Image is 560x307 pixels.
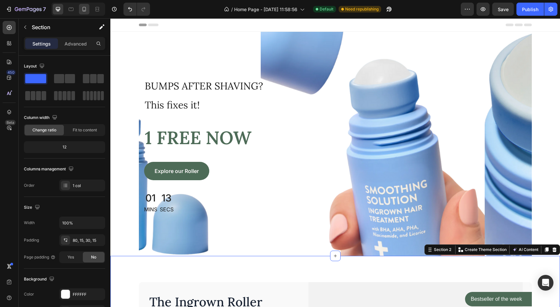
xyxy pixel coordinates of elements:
span: Fit to content [73,127,97,133]
div: Width [24,220,35,226]
button: AI Content [401,227,429,235]
span: Need republishing [345,6,379,12]
p: Settings [32,40,51,47]
div: Padding [24,237,39,243]
div: Order [24,182,35,188]
div: Page padding [24,254,56,260]
div: Background [24,275,56,284]
div: Undo/Redo [123,3,150,16]
div: 1 col [73,183,103,189]
div: Section 2 [322,228,342,234]
div: 12 [25,143,104,152]
span: Change ratio [32,127,56,133]
div: FFFFFF [73,292,103,297]
p: 7 [43,5,46,13]
button: 7 [3,3,49,16]
p: Bestseller of the week [361,277,416,285]
span: Yes [67,254,74,260]
div: Color [24,291,34,297]
div: Columns management [24,165,75,174]
span: Home Page - [DATE] 11:58:56 [234,6,297,13]
button: Save [492,3,514,16]
span: Default [320,6,333,12]
iframe: Design area [110,18,560,307]
p: Section [32,23,85,31]
p: Advanced [65,40,87,47]
div: 450 [6,70,16,75]
div: Beta [5,120,16,125]
div: Column width [24,113,59,122]
div: Open Intercom Messenger [538,275,553,291]
span: No [91,254,96,260]
span: / [231,6,233,13]
h1: The Ingrown Roller [38,274,178,294]
span: Save [498,7,509,12]
div: Publish [522,6,538,13]
div: Layout [24,62,46,71]
input: Auto [60,217,105,229]
div: 80, 15, 30, 15 [73,238,103,243]
p: Create Theme Section [354,228,396,234]
div: Size [24,203,41,212]
button: Publish [516,3,544,16]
